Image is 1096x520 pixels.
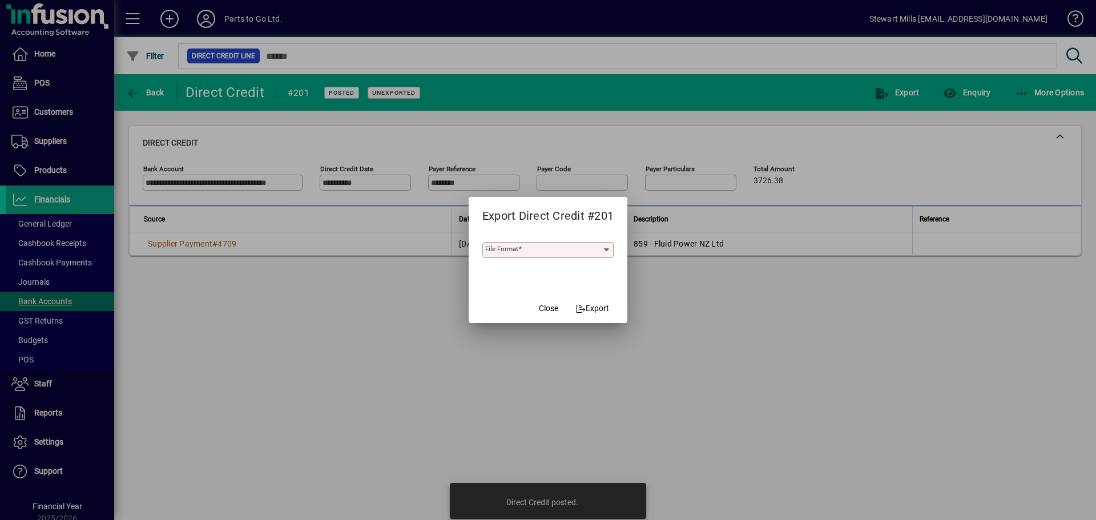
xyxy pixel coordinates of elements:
button: Close [530,298,567,319]
button: Export [571,298,614,319]
span: Close [539,303,558,315]
mat-label: File Format [485,245,518,253]
h2: Export Direct Credit #201 [469,197,627,230]
span: Export [576,303,610,315]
